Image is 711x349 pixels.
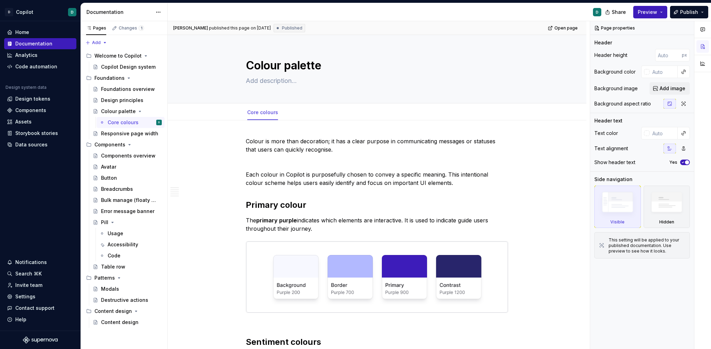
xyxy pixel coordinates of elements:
p: px [682,52,687,58]
div: Pill [101,219,108,226]
strong: primary purple [256,217,297,224]
div: Components [94,141,125,148]
div: Help [15,316,26,323]
div: Foundations [83,73,165,84]
div: Code [108,252,120,259]
div: Background aspect ratio [594,100,651,107]
div: Side navigation [594,176,633,183]
a: Design principles [90,95,165,106]
img: f840d9f6-c989-41af-9b24-42f300064ada.png [246,241,508,313]
div: Components overview [101,152,156,159]
div: Components [83,139,165,150]
svg: Supernova Logo [23,337,58,343]
div: Code automation [15,63,57,70]
div: Welcome to Copilot [83,50,165,61]
div: Changes [119,25,144,31]
div: Analytics [15,52,37,59]
a: Accessibility [97,239,165,250]
span: Open page [554,25,578,31]
div: D [71,9,74,15]
a: Components [4,105,76,116]
div: Notifications [15,259,47,266]
a: Code [97,250,165,261]
div: Design principles [101,97,143,104]
div: Visible [610,219,625,225]
div: Content design [101,319,139,326]
a: Core colours [247,109,278,115]
div: Responsive page width [101,130,158,137]
div: Data sources [15,141,48,148]
button: DCopilotD [1,5,79,19]
a: Copilot Design system [90,61,165,73]
span: [PERSON_NAME] [173,25,208,31]
div: Hidden [659,219,674,225]
p: Each colour in Copilot is purposefully chosen to convey a specific meaning. This intentional colo... [246,170,508,187]
a: Analytics [4,50,76,61]
div: D [158,119,160,126]
button: Search ⌘K [4,268,76,279]
div: Assets [15,118,32,125]
div: Background image [594,85,638,92]
div: Design system data [6,85,47,90]
div: D [5,8,13,16]
a: Modals [90,283,165,295]
a: Open page [546,23,581,33]
span: Add [92,40,101,45]
a: Code automation [4,61,76,72]
div: Documentation [86,9,152,16]
input: Auto [650,127,678,139]
div: Accessibility [108,241,138,248]
p: The indicates which elements are interactive. It is used to indicate guide users throughout their... [246,216,508,233]
span: Published [282,25,302,31]
div: Page tree [83,50,165,328]
input: Auto [650,66,678,78]
a: Responsive page width [90,128,165,139]
span: Preview [638,9,657,16]
a: Table row [90,261,165,272]
input: Auto [655,49,682,61]
button: Contact support [4,303,76,314]
div: Show header text [594,159,635,166]
div: Patterns [83,272,165,283]
div: This setting will be applied to your published documentation. Use preview to see how it looks. [609,237,685,254]
div: Modals [101,286,119,292]
a: Colour palette [90,106,165,117]
button: Notifications [4,257,76,268]
a: Invite team [4,280,76,291]
span: Add image [660,85,685,92]
div: Copilot Design system [101,63,156,70]
div: Text alignment [594,145,628,152]
h2: Primary colour [246,199,508,211]
p: Colour is more than decoration; it has a clear purpose in communicating messages or statuses that... [246,137,508,154]
div: Core colours [108,119,139,126]
div: Copilot [16,9,33,16]
a: Content design [90,317,165,328]
span: Publish [680,9,698,16]
div: Header text [594,117,622,124]
div: Usage [108,230,123,237]
div: Hidden [644,186,690,228]
div: Invite team [15,282,42,289]
div: Documentation [15,40,52,47]
a: Assets [4,116,76,127]
a: Components overview [90,150,165,161]
a: Error message banner [90,206,165,217]
div: Background color [594,68,636,75]
button: Add image [650,82,690,95]
div: Components [15,107,46,114]
a: Foundations overview [90,84,165,95]
a: Documentation [4,38,76,49]
button: Add [83,38,109,48]
a: Breadcrumbs [90,184,165,195]
div: Patterns [94,274,115,281]
a: Avatar [90,161,165,172]
div: Button [101,174,117,181]
div: Breadcrumbs [101,186,133,193]
a: Settings [4,291,76,302]
a: Storybook stories [4,128,76,139]
div: Destructive actions [101,297,148,304]
div: Foundations [94,75,125,82]
span: 1 [139,25,144,31]
button: Share [602,6,630,18]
